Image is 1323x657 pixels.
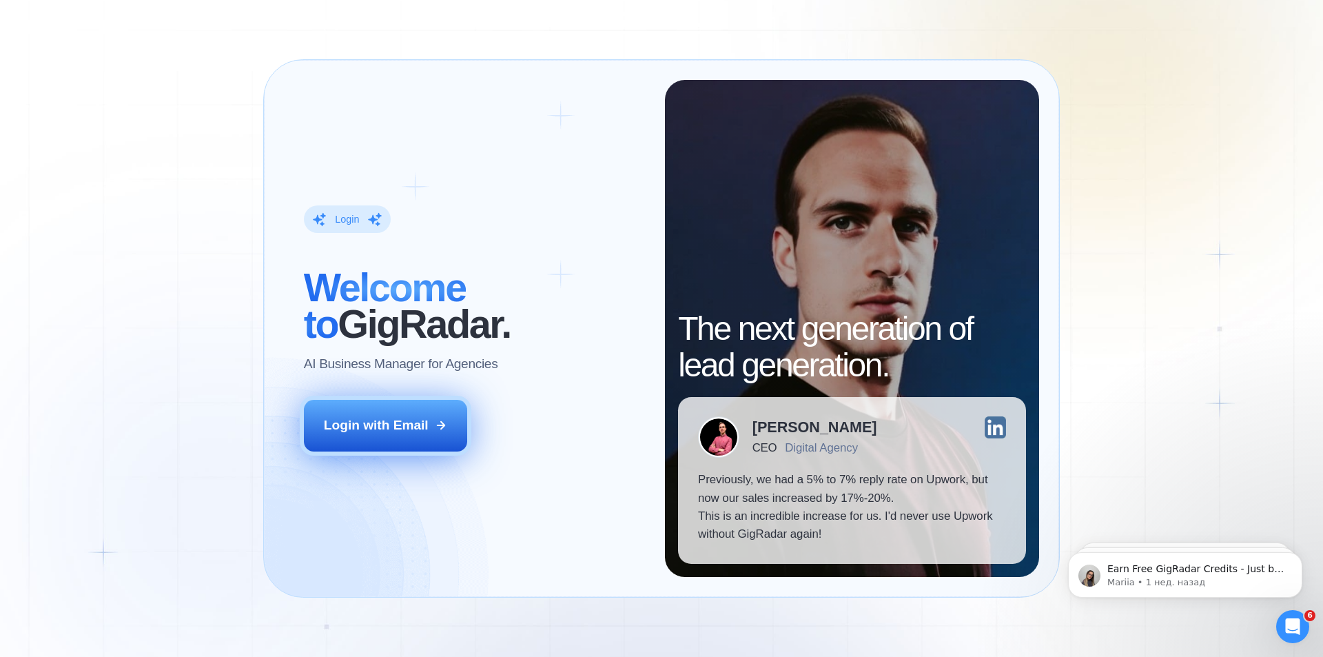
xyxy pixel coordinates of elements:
[304,355,498,373] p: AI Business Manager for Agencies
[304,270,645,343] h2: ‍ GigRadar.
[678,311,1026,384] h2: The next generation of lead generation.
[1304,610,1315,621] span: 6
[324,416,429,434] div: Login with Email
[304,400,468,451] button: Login with Email
[1276,610,1309,643] iframe: Intercom live chat
[785,441,858,454] div: Digital Agency
[752,420,877,435] div: [PERSON_NAME]
[1047,523,1323,620] iframe: Intercom notifications сообщение
[698,471,1006,544] p: Previously, we had a 5% to 7% reply rate on Upwork, but now our sales increased by 17%-20%. This ...
[752,441,777,454] div: CEO
[304,265,466,346] span: Welcome to
[335,213,359,226] div: Login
